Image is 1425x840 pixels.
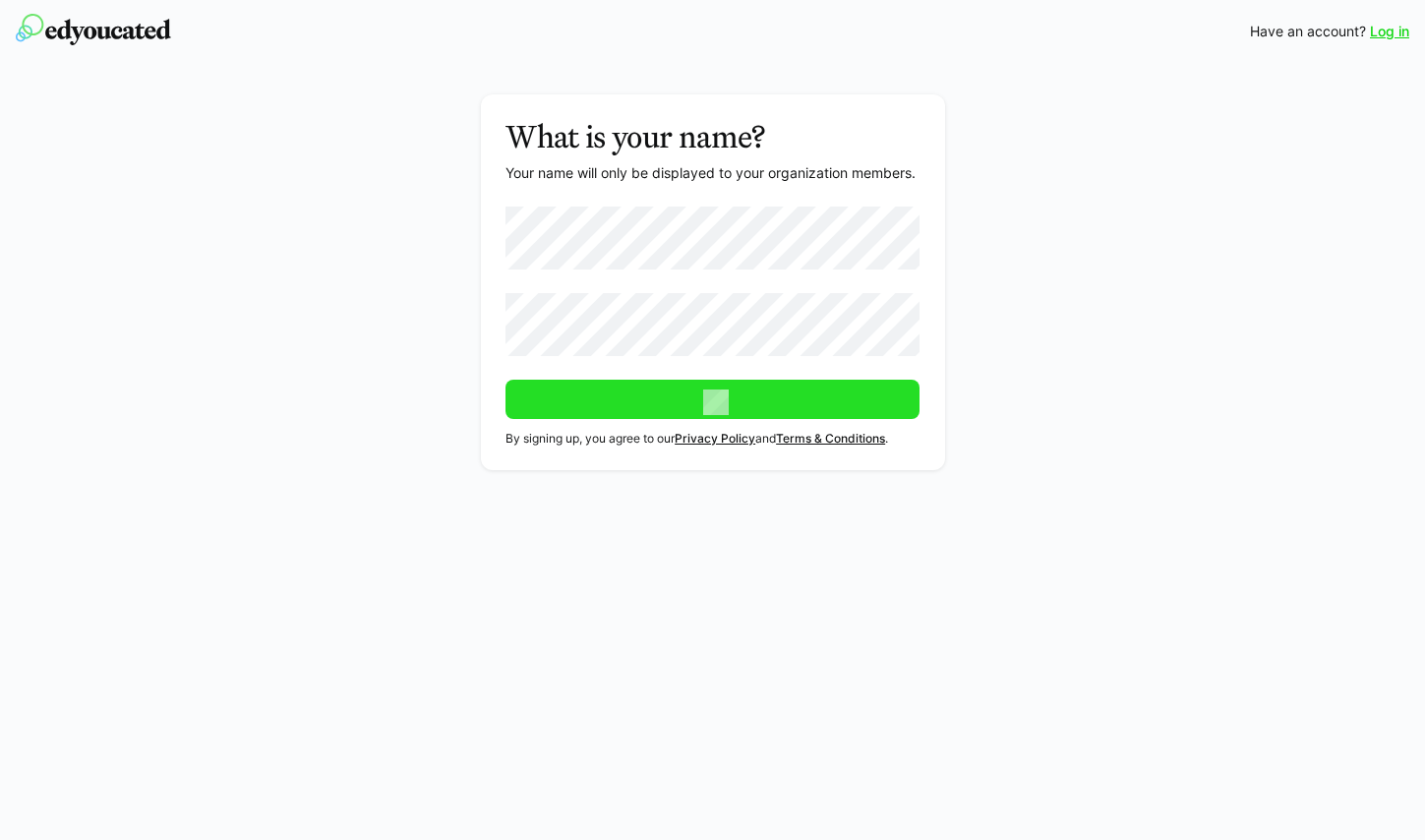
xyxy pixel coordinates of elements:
[505,431,920,447] p: By signing up, you agree to our and .
[776,431,885,446] a: Terms & Conditions
[1250,22,1366,41] span: Have an account?
[505,163,920,183] p: Your name will only be displayed to your organization members.
[16,14,171,45] img: edyoucated
[1370,22,1409,41] a: Log in
[675,431,755,446] a: Privacy Policy
[505,118,920,155] h3: What is your name?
